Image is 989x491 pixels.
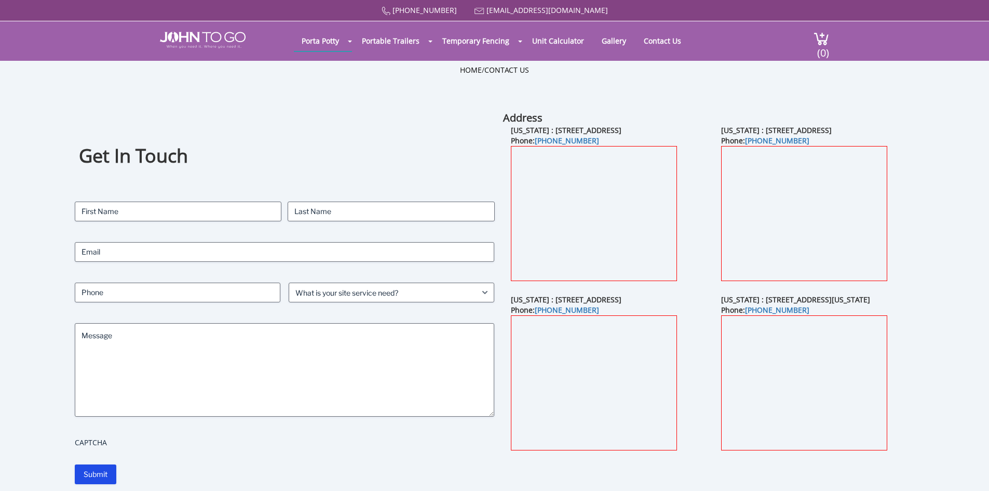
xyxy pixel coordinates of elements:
[511,136,599,145] b: Phone:
[294,31,347,51] a: Porta Potty
[75,283,280,302] input: Phone
[594,31,634,51] a: Gallery
[817,37,829,60] span: (0)
[814,32,829,46] img: cart a
[460,65,529,75] ul: /
[79,143,490,169] h1: Get In Touch
[511,305,599,315] b: Phone:
[160,32,246,48] img: JOHN to go
[382,7,390,16] img: Call
[503,111,543,125] b: Address
[435,31,517,51] a: Temporary Fencing
[288,202,494,221] input: Last Name
[745,136,809,145] a: [PHONE_NUMBER]
[75,465,116,484] input: Submit
[486,5,608,15] a: [EMAIL_ADDRESS][DOMAIN_NAME]
[721,136,809,145] b: Phone:
[75,242,495,262] input: Email
[636,31,689,51] a: Contact Us
[75,437,495,448] label: CAPTCHA
[745,305,809,315] a: [PHONE_NUMBER]
[535,305,599,315] a: [PHONE_NUMBER]
[721,295,870,304] b: [US_STATE] : [STREET_ADDRESS][US_STATE]
[460,65,482,75] a: Home
[484,65,529,75] a: Contact Us
[392,5,457,15] a: [PHONE_NUMBER]
[947,449,989,491] button: Live Chat
[511,295,621,304] b: [US_STATE] : [STREET_ADDRESS]
[721,305,809,315] b: Phone:
[721,125,832,135] b: [US_STATE] : [STREET_ADDRESS]
[475,8,484,15] img: Mail
[524,31,592,51] a: Unit Calculator
[75,202,281,221] input: First Name
[511,125,621,135] b: [US_STATE] : [STREET_ADDRESS]
[535,136,599,145] a: [PHONE_NUMBER]
[354,31,427,51] a: Portable Trailers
